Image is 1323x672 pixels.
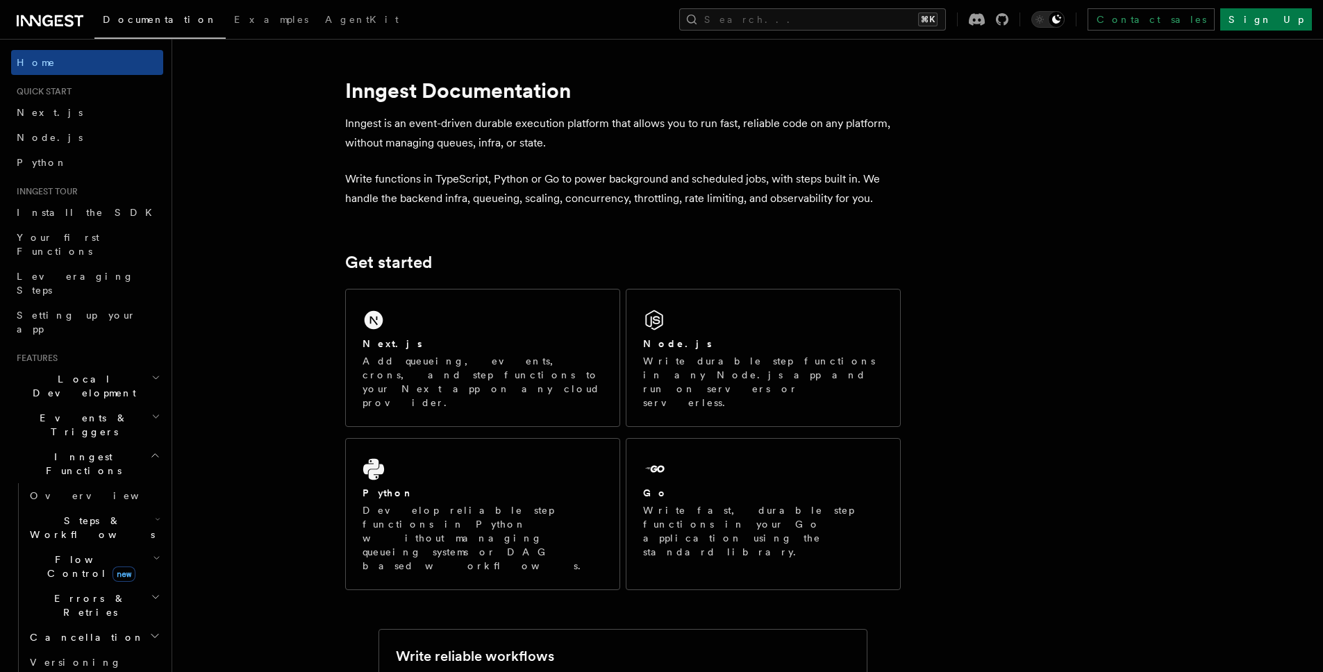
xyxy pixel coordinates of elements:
span: Inngest tour [11,186,78,197]
a: AgentKit [317,4,407,37]
p: Write durable step functions in any Node.js app and run on servers or serverless. [643,354,883,410]
button: Local Development [11,367,163,405]
button: Events & Triggers [11,405,163,444]
button: Inngest Functions [11,444,163,483]
p: Write functions in TypeScript, Python or Go to power background and scheduled jobs, with steps bu... [345,169,901,208]
a: Leveraging Steps [11,264,163,303]
span: new [113,566,135,582]
h2: Next.js [363,337,422,351]
a: Documentation [94,4,226,39]
button: Steps & Workflows [24,508,163,547]
a: Next.jsAdd queueing, events, crons, and step functions to your Next app on any cloud provider. [345,289,620,427]
span: Steps & Workflows [24,514,155,541]
span: Setting up your app [17,310,136,335]
button: Flow Controlnew [24,547,163,586]
h1: Inngest Documentation [345,78,901,103]
p: Develop reliable step functions in Python without managing queueing systems or DAG based workflows. [363,503,603,573]
h2: Write reliable workflows [396,646,554,666]
span: Quick start [11,86,72,97]
button: Search...⌘K [679,8,946,31]
button: Toggle dark mode [1031,11,1065,28]
button: Errors & Retries [24,586,163,625]
a: Get started [345,253,432,272]
p: Write fast, durable step functions in your Go application using the standard library. [643,503,883,559]
span: Features [11,353,58,364]
a: Overview [24,483,163,508]
span: Events & Triggers [11,411,151,439]
span: Leveraging Steps [17,271,134,296]
a: Contact sales [1088,8,1215,31]
span: Documentation [103,14,217,25]
a: Install the SDK [11,200,163,225]
span: Cancellation [24,630,144,644]
a: Sign Up [1220,8,1312,31]
button: Cancellation [24,625,163,650]
span: Home [17,56,56,69]
span: Next.js [17,107,83,118]
span: Install the SDK [17,207,160,218]
span: Python [17,157,67,168]
span: Local Development [11,372,151,400]
span: Examples [234,14,308,25]
span: Versioning [30,657,122,668]
kbd: ⌘K [918,12,938,26]
a: GoWrite fast, durable step functions in your Go application using the standard library. [626,438,901,590]
a: Home [11,50,163,75]
a: Python [11,150,163,175]
a: Node.jsWrite durable step functions in any Node.js app and run on servers or serverless. [626,289,901,427]
span: Your first Functions [17,232,99,257]
span: Node.js [17,132,83,143]
span: Inngest Functions [11,450,150,478]
span: Flow Control [24,553,153,580]
a: Setting up your app [11,303,163,342]
span: Overview [30,490,173,501]
a: Your first Functions [11,225,163,264]
a: PythonDevelop reliable step functions in Python without managing queueing systems or DAG based wo... [345,438,620,590]
a: Examples [226,4,317,37]
span: Errors & Retries [24,591,151,619]
h2: Go [643,486,668,500]
a: Next.js [11,100,163,125]
h2: Node.js [643,337,712,351]
p: Add queueing, events, crons, and step functions to your Next app on any cloud provider. [363,354,603,410]
p: Inngest is an event-driven durable execution platform that allows you to run fast, reliable code ... [345,114,901,153]
h2: Python [363,486,414,500]
span: AgentKit [325,14,399,25]
a: Node.js [11,125,163,150]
